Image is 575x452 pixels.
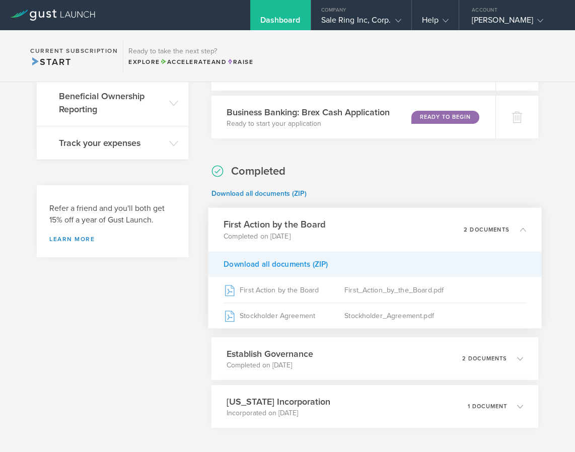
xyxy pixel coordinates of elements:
div: Help [422,15,449,30]
h2: Current Subscription [30,48,118,54]
span: and [160,58,227,65]
h3: First Action by the Board [224,218,325,232]
p: Completed on [DATE] [224,231,325,241]
h3: Ready to take the next step? [128,48,253,55]
h3: Track your expenses [59,136,164,149]
a: Learn more [49,236,176,242]
div: Download all documents (ZIP) [208,251,542,277]
h2: Completed [231,164,285,179]
div: First_Action_by_the_Board.pdf [345,277,526,303]
div: Business Banking: Brex Cash ApplicationReady to start your applicationReady to Begin [211,96,495,138]
p: 2 documents [464,227,510,232]
div: Sale Ring Inc, Corp. [321,15,401,30]
p: Ready to start your application [227,119,390,129]
div: Stockholder Agreement [224,303,344,328]
h3: Establish Governance [227,347,313,360]
div: Explore [128,57,253,66]
div: Dashboard [260,15,301,30]
p: 2 documents [462,356,507,361]
span: Raise [227,58,253,65]
div: First Action by the Board [224,277,344,303]
div: Stockholder_Agreement.pdf [345,303,526,328]
div: Ready to take the next step?ExploreAccelerateandRaise [123,40,258,71]
h3: Business Banking: Brex Cash Application [227,106,390,119]
div: Ready to Begin [411,111,479,124]
p: Completed on [DATE] [227,360,313,370]
span: Start [30,56,71,67]
span: Accelerate [160,58,211,65]
div: [PERSON_NAME] [472,15,557,30]
iframe: Chat Widget [525,404,575,452]
h3: Refer a friend and you'll both get 15% off a year of Gust Launch. [49,203,176,226]
h3: Beneficial Ownership Reporting [59,90,164,116]
a: Download all documents (ZIP) [211,189,307,198]
p: 1 document [468,404,507,409]
p: Incorporated on [DATE] [227,408,330,418]
h3: [US_STATE] Incorporation [227,395,330,408]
